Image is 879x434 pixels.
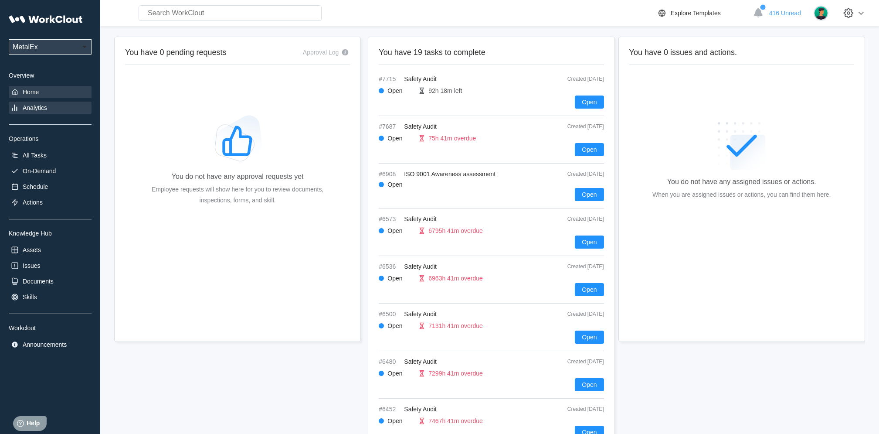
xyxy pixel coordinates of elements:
button: Open [575,143,604,156]
a: Documents [9,275,92,287]
div: Created [DATE] [547,406,604,412]
span: Safety Audit [404,215,437,222]
div: Announcements [23,341,67,348]
div: Assets [23,246,41,253]
div: 7299h 41m overdue [428,370,483,377]
h2: You have 0 pending requests [125,48,227,58]
div: Created [DATE] [547,311,604,317]
span: Open [582,287,597,293]
div: You do not have any approval requests yet [172,173,304,181]
a: On-Demand [9,165,92,177]
div: Created [DATE] [547,216,604,222]
span: Safety Audit [404,358,437,365]
span: Open [582,191,597,198]
button: Open [575,96,604,109]
div: Created [DATE] [547,123,604,130]
span: #6500 [379,311,400,318]
button: Open [575,331,604,344]
span: 416 Unread [769,10,801,17]
div: You do not have any assigned issues or actions. [667,178,816,186]
span: Open [582,382,597,388]
h2: You have 19 tasks to complete [379,48,604,58]
div: 6963h 41m overdue [428,275,483,282]
button: Open [575,378,604,391]
div: Created [DATE] [547,263,604,270]
span: #6573 [379,215,400,222]
div: Operations [9,135,92,142]
a: Issues [9,260,92,272]
h2: You have 0 issues and actions. [629,48,854,58]
div: Workclout [9,325,92,331]
div: Documents [23,278,54,285]
span: ISO 9001 Awareness assessment [404,171,495,178]
div: 7131h 41m overdue [428,322,483,329]
span: Open [582,99,597,105]
div: Home [23,89,39,96]
span: #7687 [379,123,400,130]
div: Open [387,322,414,329]
div: All Tasks [23,152,47,159]
span: Safety Audit [404,311,437,318]
a: Home [9,86,92,98]
a: Analytics [9,102,92,114]
button: Open [575,283,604,296]
a: Actions [9,196,92,208]
div: Schedule [23,183,48,190]
div: 6795h 41m overdue [428,227,483,234]
span: Open [582,147,597,153]
div: Created [DATE] [547,76,604,82]
span: Safety Audit [404,263,437,270]
div: Issues [23,262,40,269]
div: Created [DATE] [547,359,604,365]
input: Search WorkClout [139,5,322,21]
div: Open [387,87,414,94]
div: Approval Log [303,49,339,56]
a: Skills [9,291,92,303]
div: On-Demand [23,167,56,174]
button: Open [575,236,604,249]
div: When you are assigned issues or actions, you can find them here. [652,189,831,200]
div: Open [387,181,414,188]
span: Safety Audit [404,406,437,413]
div: Knowledge Hub [9,230,92,237]
a: All Tasks [9,149,92,161]
div: Open [387,370,414,377]
div: Employee requests will show here for you to review documents, inspections, forms, and skill. [139,184,336,206]
span: Safety Audit [404,75,437,82]
div: Open [387,275,414,282]
div: Created [DATE] [547,171,604,177]
span: Safety Audit [404,123,437,130]
div: Overview [9,72,92,79]
div: Open [387,227,414,234]
button: Open [575,188,604,201]
div: 92h 18m left [428,87,462,94]
a: Announcements [9,338,92,351]
div: Explore Templates [671,10,721,17]
div: Open [387,417,414,424]
div: Analytics [23,104,47,111]
span: #6908 [379,171,400,178]
div: Open [387,135,414,142]
span: #6452 [379,406,400,413]
span: #6536 [379,263,400,270]
span: Open [582,239,597,245]
a: Schedule [9,181,92,193]
span: Open [582,334,597,340]
div: Actions [23,199,43,206]
div: Skills [23,294,37,301]
img: user.png [814,6,828,21]
div: 75h 41m overdue [428,135,476,142]
span: #6480 [379,358,400,365]
a: Assets [9,244,92,256]
a: Explore Templates [657,8,749,18]
div: 7467h 41m overdue [428,417,483,424]
span: #7715 [379,75,400,82]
